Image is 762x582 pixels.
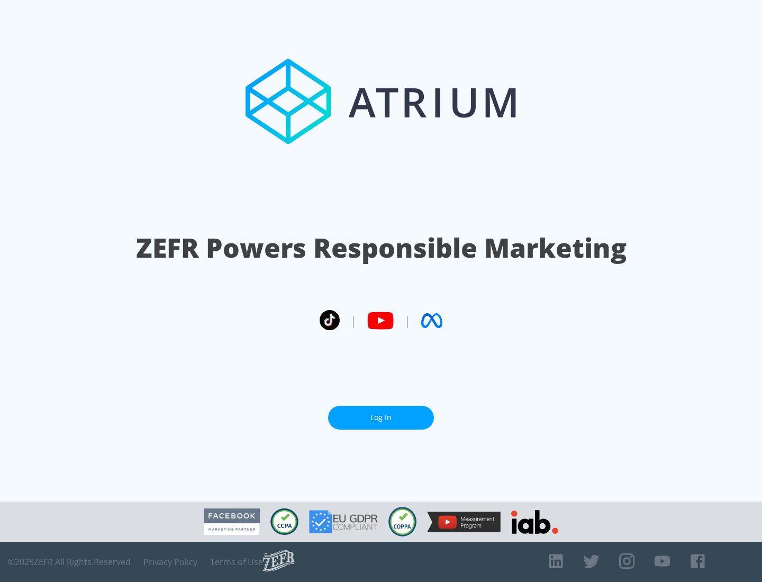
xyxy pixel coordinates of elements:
img: GDPR Compliant [309,510,378,533]
img: IAB [511,510,558,534]
img: CCPA Compliant [270,508,298,535]
span: | [404,313,411,329]
a: Log In [328,406,434,430]
a: Terms of Use [210,557,263,567]
img: COPPA Compliant [388,507,416,536]
a: Privacy Policy [143,557,197,567]
img: Facebook Marketing Partner [204,508,260,535]
span: | [350,313,357,329]
img: YouTube Measurement Program [427,512,501,532]
span: © 2025 ZEFR All Rights Reserved [8,557,131,567]
h1: ZEFR Powers Responsible Marketing [136,230,627,266]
